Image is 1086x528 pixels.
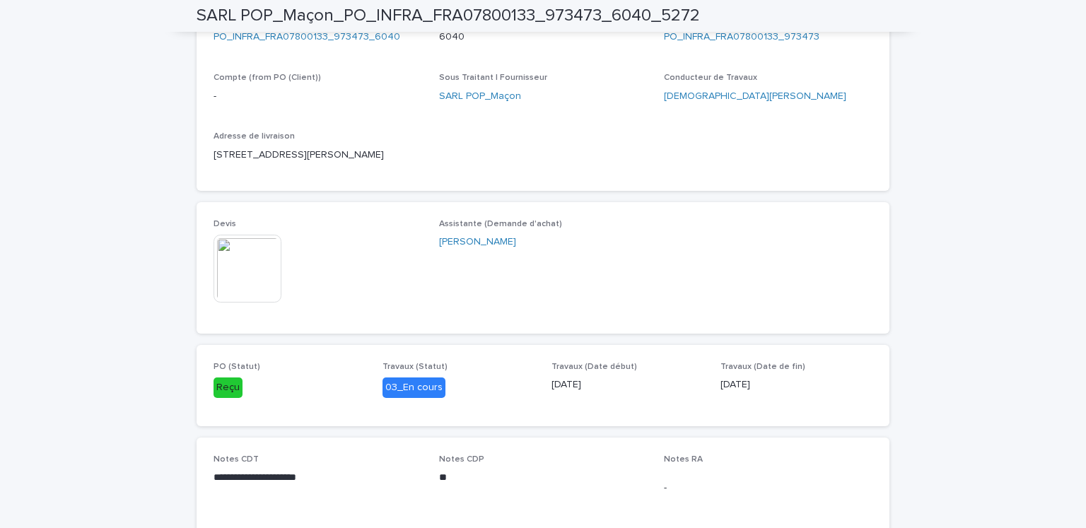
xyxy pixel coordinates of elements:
[720,363,805,371] span: Travaux (Date de fin)
[551,377,703,392] p: [DATE]
[664,89,846,104] a: [DEMOGRAPHIC_DATA][PERSON_NAME]
[383,377,445,398] div: 03_En cours
[664,481,872,495] p: -
[197,6,700,26] h2: SARL POP_Maçon_PO_INFRA_FRA07800133_973473_6040_5272
[214,74,321,82] span: Compte (from PO (Client))
[214,148,422,163] p: [STREET_ADDRESS][PERSON_NAME]
[551,363,637,371] span: Travaux (Date début)
[664,74,757,82] span: Conducteur de Travaux
[214,30,400,45] a: PO_INFRA_FRA07800133_973473_6040
[720,377,872,392] p: [DATE]
[439,30,648,45] p: 6040
[439,455,484,464] span: Notes CDP
[664,455,703,464] span: Notes RA
[214,89,422,104] div: -
[439,220,562,228] span: Assistante (Demande d'achat)
[383,363,448,371] span: Travaux (Statut)
[439,89,521,104] a: SARL POP_Maçon
[214,455,259,464] span: Notes CDT
[214,220,236,228] span: Devis
[664,30,819,45] a: PO_INFRA_FRA07800133_973473
[214,132,295,141] span: Adresse de livraison
[214,377,243,398] div: Reçu
[214,363,260,371] span: PO (Statut)
[439,74,547,82] span: Sous Traitant | Fournisseur
[439,235,516,250] a: [PERSON_NAME]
